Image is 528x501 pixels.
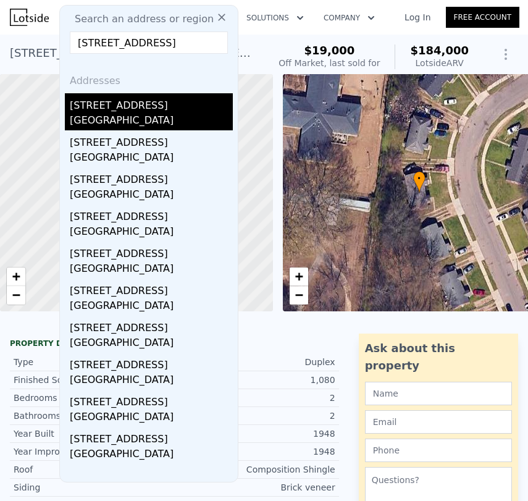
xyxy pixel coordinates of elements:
div: [GEOGRAPHIC_DATA] [70,335,233,353]
div: Roof [14,463,174,476]
input: Name [365,382,512,405]
div: Year Improved [14,445,174,458]
div: [STREET_ADDRESS] [70,130,233,150]
div: [GEOGRAPHIC_DATA] [70,373,233,390]
div: [STREET_ADDRESS] [70,242,233,261]
img: Lotside [10,9,49,26]
div: [STREET_ADDRESS] [70,204,233,224]
div: • [413,171,425,193]
input: Phone [365,439,512,462]
div: Lotside ARV [410,57,469,69]
a: Zoom in [290,267,308,286]
div: [GEOGRAPHIC_DATA] [70,187,233,204]
button: Company [314,7,385,29]
div: [STREET_ADDRESS] [70,167,233,187]
div: Duplex [174,356,335,368]
button: Solutions [237,7,314,29]
a: Zoom out [7,286,25,305]
div: 2 [174,392,335,404]
button: Show Options [493,42,518,67]
div: Composition Shingle [174,463,335,476]
div: Year Built [14,427,174,440]
span: − [295,287,303,303]
div: [STREET_ADDRESS] [70,93,233,113]
div: Off Market, last sold for [279,57,380,69]
div: [STREET_ADDRESS] [70,390,233,410]
div: [GEOGRAPHIC_DATA] [70,298,233,316]
div: [GEOGRAPHIC_DATA] [70,150,233,167]
div: Bathrooms [14,410,174,422]
div: [GEOGRAPHIC_DATA] [70,224,233,242]
a: Free Account [446,7,520,28]
div: 1,080 [174,374,335,386]
input: Enter an address, city, region, neighborhood or zip code [70,32,228,54]
span: − [12,287,20,303]
div: [GEOGRAPHIC_DATA] [70,113,233,130]
div: Type [14,356,174,368]
div: [STREET_ADDRESS] [70,316,233,335]
div: [STREET_ADDRESS] [70,427,233,447]
div: 1948 [174,445,335,458]
div: Siding [14,481,174,494]
span: + [12,269,20,284]
div: 1948 [174,427,335,440]
div: Brick veneer [174,481,335,494]
div: [GEOGRAPHIC_DATA] [70,410,233,427]
a: Zoom in [7,267,25,286]
div: Addresses [65,64,233,93]
div: Finished Sqft [14,374,174,386]
div: 2 [174,410,335,422]
span: Search an address or region [65,12,214,27]
span: • [413,173,425,184]
span: $184,000 [410,44,469,57]
span: + [295,269,303,284]
div: Bedrooms [14,392,174,404]
a: Log In [390,11,445,23]
div: [GEOGRAPHIC_DATA] [70,447,233,464]
div: [GEOGRAPHIC_DATA] [70,261,233,279]
input: Email [365,410,512,434]
div: [STREET_ADDRESS] [70,353,233,373]
div: [STREET_ADDRESS][PERSON_NAME] , [GEOGRAPHIC_DATA] , TN 38107 [10,44,259,62]
a: Zoom out [290,286,308,305]
div: Property details [10,339,339,348]
div: [STREET_ADDRESS] [70,279,233,298]
div: Ask about this property [365,340,512,374]
span: $19,000 [304,44,354,57]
